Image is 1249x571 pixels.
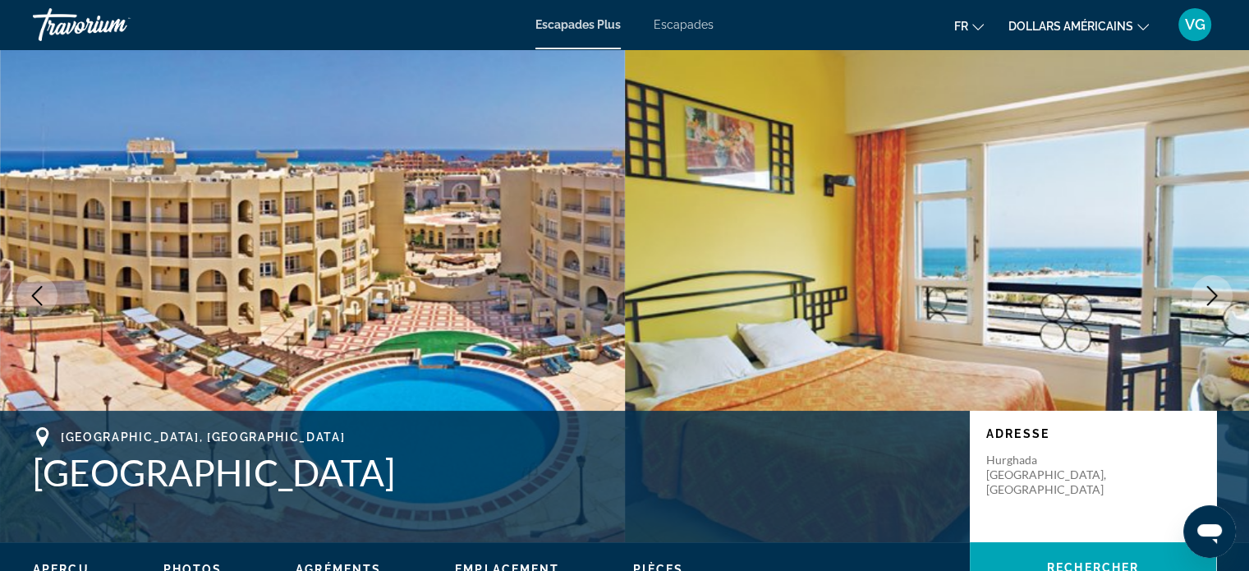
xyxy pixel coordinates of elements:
a: Escapades Plus [535,18,621,31]
button: Previous image [16,275,57,316]
font: dollars américains [1008,20,1133,33]
button: Changer de devise [1008,14,1149,38]
iframe: Bouton de lancement de la fenêtre de messagerie [1183,505,1236,558]
a: Travorium [33,3,197,46]
button: Menu utilisateur [1173,7,1216,42]
h1: [GEOGRAPHIC_DATA] [33,451,953,494]
p: Hurghada [GEOGRAPHIC_DATA], [GEOGRAPHIC_DATA] [986,453,1118,497]
p: Adresse [986,427,1200,440]
font: fr [954,20,968,33]
span: [GEOGRAPHIC_DATA], [GEOGRAPHIC_DATA] [61,431,345,444]
button: Next image [1192,275,1233,316]
font: VG [1185,16,1205,33]
button: Changer de langue [954,14,984,38]
a: Escapades [654,18,714,31]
